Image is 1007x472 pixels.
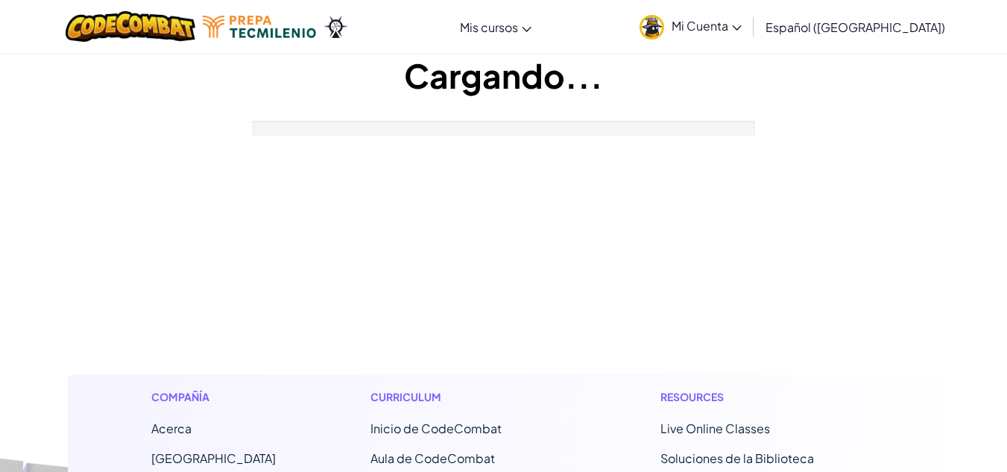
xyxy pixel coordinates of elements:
[758,7,953,47] a: Español ([GEOGRAPHIC_DATA])
[151,421,192,436] a: Acerca
[672,18,742,34] span: Mi Cuenta
[151,450,276,466] a: [GEOGRAPHIC_DATA]
[151,389,276,405] h1: Compañía
[370,450,495,466] a: Aula de CodeCombat
[370,421,502,436] span: Inicio de CodeCombat
[460,19,518,35] span: Mis cursos
[660,389,856,405] h1: Resources
[452,7,539,47] a: Mis cursos
[66,11,196,42] img: CodeCombat logo
[765,19,945,35] span: Español ([GEOGRAPHIC_DATA])
[632,3,749,50] a: Mi Cuenta
[660,450,814,466] a: Soluciones de la Biblioteca
[640,15,664,40] img: avatar
[323,16,347,38] img: Ozaria
[660,421,770,436] a: Live Online Classes
[370,389,566,405] h1: Curriculum
[203,16,316,38] img: Tecmilenio logo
